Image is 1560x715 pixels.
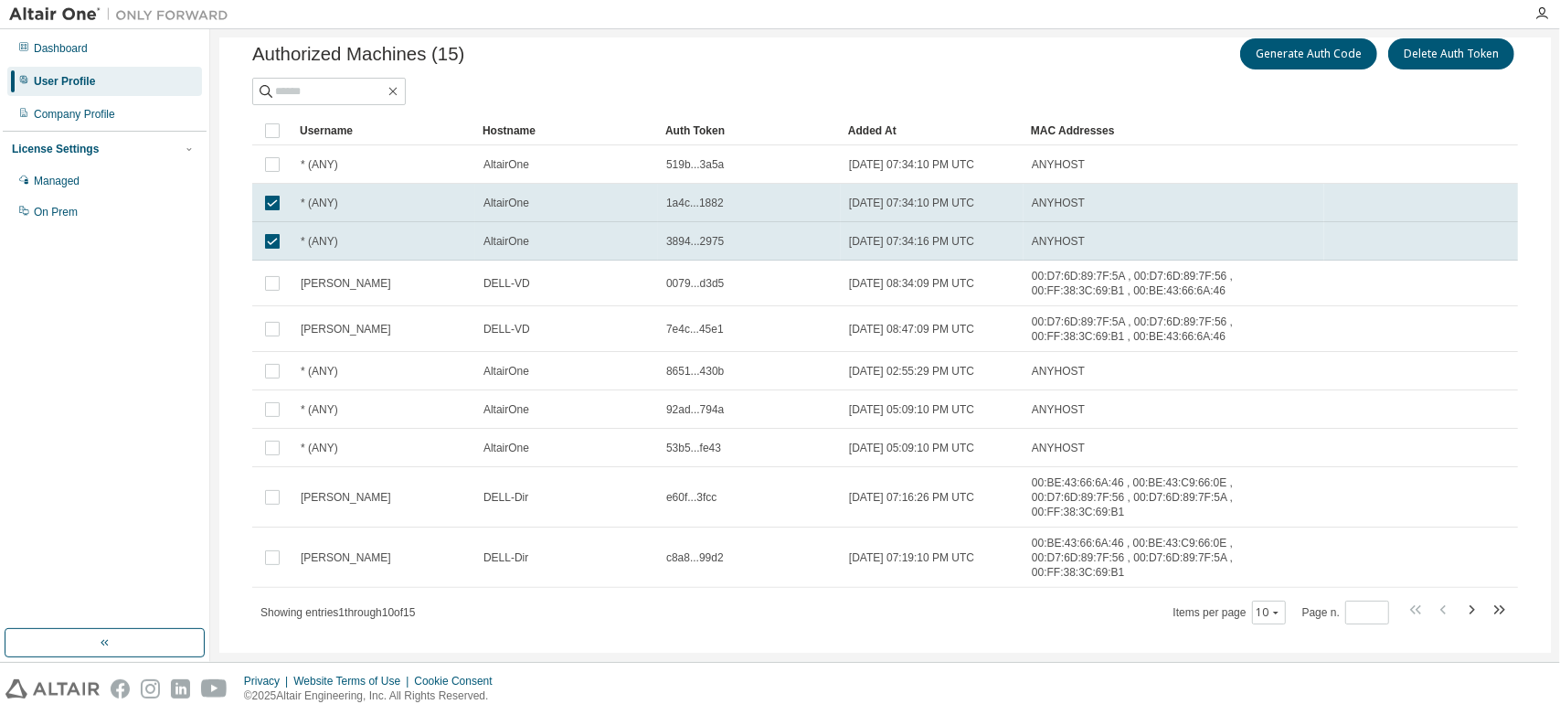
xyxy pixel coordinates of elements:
[301,364,338,379] span: * (ANY)
[666,276,724,291] span: 0079...d3d5
[666,196,724,210] span: 1a4c...1882
[260,606,416,619] span: Showing entries 1 through 10 of 15
[849,276,974,291] span: [DATE] 08:34:09 PM UTC
[1032,315,1316,344] span: 00:D7:6D:89:7F:5A , 00:D7:6D:89:7F:56 , 00:FF:38:3C:69:B1 , 00:BE:43:66:6A:46
[849,364,974,379] span: [DATE] 02:55:29 PM UTC
[848,116,1016,145] div: Added At
[666,402,724,417] span: 92ad...794a
[252,44,464,65] span: Authorized Machines (15)
[666,441,721,455] span: 53b5...fe43
[301,441,338,455] span: * (ANY)
[666,490,716,505] span: e60f...3fcc
[244,674,293,688] div: Privacy
[300,116,468,145] div: Username
[34,174,80,188] div: Managed
[483,441,529,455] span: AltairOne
[301,276,391,291] span: [PERSON_NAME]
[483,196,529,210] span: AltairOne
[301,402,338,417] span: * (ANY)
[1032,402,1085,417] span: ANYHOST
[849,490,974,505] span: [DATE] 07:16:26 PM UTC
[483,157,529,172] span: AltairOne
[201,679,228,699] img: youtube.svg
[849,322,974,336] span: [DATE] 08:47:09 PM UTC
[849,402,974,417] span: [DATE] 05:09:10 PM UTC
[666,364,724,379] span: 8651...430b
[666,157,724,172] span: 519b...3a5a
[1032,536,1316,580] span: 00:BE:43:66:6A:46 , 00:BE:43:C9:66:0E , 00:D7:6D:89:7F:56 , 00:D7:6D:89:7F:5A , 00:FF:38:3C:69:B1
[1031,116,1317,145] div: MAC Addresses
[414,674,503,688] div: Cookie Consent
[1302,601,1389,624] span: Page n.
[849,196,974,210] span: [DATE] 07:34:10 PM UTC
[483,550,528,565] span: DELL-Dir
[5,679,100,699] img: altair_logo.svg
[849,157,974,172] span: [DATE] 07:34:10 PM UTC
[1032,364,1085,379] span: ANYHOST
[1032,234,1085,249] span: ANYHOST
[141,679,160,699] img: instagram.svg
[301,157,338,172] span: * (ANY)
[301,550,391,565] span: [PERSON_NAME]
[34,74,95,89] div: User Profile
[666,234,724,249] span: 3894...2975
[34,41,88,56] div: Dashboard
[1032,475,1316,519] span: 00:BE:43:66:6A:46 , 00:BE:43:C9:66:0E , 00:D7:6D:89:7F:56 , 00:D7:6D:89:7F:5A , 00:FF:38:3C:69:B1
[665,116,833,145] div: Auth Token
[483,276,530,291] span: DELL-VD
[849,441,974,455] span: [DATE] 05:09:10 PM UTC
[34,205,78,219] div: On Prem
[301,234,338,249] span: * (ANY)
[483,322,530,336] span: DELL-VD
[1173,601,1286,624] span: Items per page
[483,234,529,249] span: AltairOne
[483,402,529,417] span: AltairOne
[483,490,528,505] span: DELL-Dir
[849,550,974,565] span: [DATE] 07:19:10 PM UTC
[244,688,504,704] p: © 2025 Altair Engineering, Inc. All Rights Reserved.
[301,490,391,505] span: [PERSON_NAME]
[9,5,238,24] img: Altair One
[483,116,651,145] div: Hostname
[301,322,391,336] span: [PERSON_NAME]
[1032,196,1085,210] span: ANYHOST
[293,674,414,688] div: Website Terms of Use
[1240,38,1377,69] button: Generate Auth Code
[483,364,529,379] span: AltairOne
[1257,605,1281,620] button: 10
[1032,441,1085,455] span: ANYHOST
[849,234,974,249] span: [DATE] 07:34:16 PM UTC
[171,679,190,699] img: linkedin.svg
[301,196,338,210] span: * (ANY)
[1388,38,1514,69] button: Delete Auth Token
[1032,269,1316,298] span: 00:D7:6D:89:7F:5A , 00:D7:6D:89:7F:56 , 00:FF:38:3C:69:B1 , 00:BE:43:66:6A:46
[1032,157,1085,172] span: ANYHOST
[666,322,724,336] span: 7e4c...45e1
[666,550,724,565] span: c8a8...99d2
[34,107,115,122] div: Company Profile
[12,142,99,156] div: License Settings
[111,679,130,699] img: facebook.svg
